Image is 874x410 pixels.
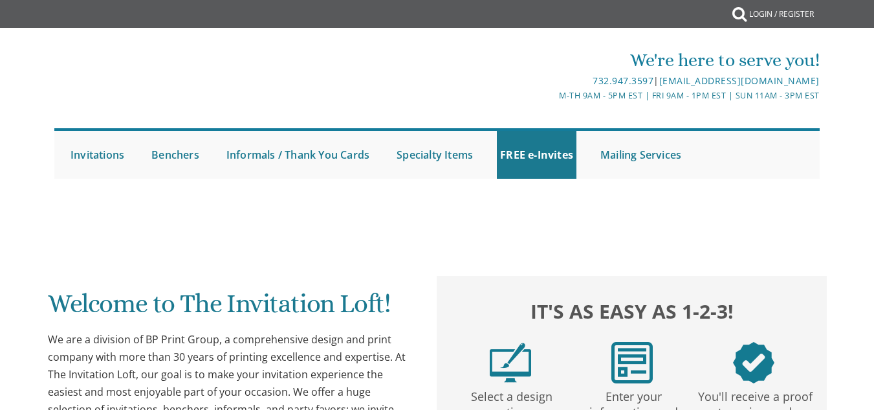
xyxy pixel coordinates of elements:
img: step2.png [611,342,653,383]
a: Mailing Services [597,131,684,179]
a: 732.947.3597 [593,74,653,87]
img: step1.png [490,342,531,383]
a: FREE e-Invites [497,131,576,179]
img: step3.png [733,342,774,383]
a: Benchers [148,131,202,179]
div: M-Th 9am - 5pm EST | Fri 9am - 1pm EST | Sun 11am - 3pm EST [310,89,820,102]
a: Specialty Items [393,131,476,179]
a: Invitations [67,131,127,179]
a: Informals / Thank You Cards [223,131,373,179]
div: | [310,73,820,89]
h1: Welcome to The Invitation Loft! [48,290,413,328]
a: [EMAIL_ADDRESS][DOMAIN_NAME] [659,74,820,87]
div: We're here to serve you! [310,47,820,73]
h2: It's as easy as 1-2-3! [450,297,814,326]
